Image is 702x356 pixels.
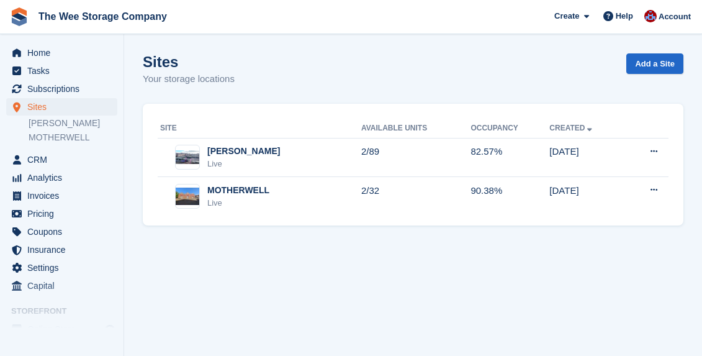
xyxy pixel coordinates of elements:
[549,177,624,216] td: [DATE]
[29,117,117,129] a: [PERSON_NAME]
[207,184,269,197] div: MOTHERWELL
[27,241,102,258] span: Insurance
[143,53,235,70] h1: Sites
[470,119,549,139] th: Occupancy
[644,10,657,22] img: Scott Ritchie
[176,150,199,164] img: Image of HAMILTON site
[27,205,102,222] span: Pricing
[207,197,269,209] div: Live
[27,80,102,98] span: Subscriptions
[626,53,683,74] a: Add a Site
[6,98,117,116] a: menu
[27,223,102,240] span: Coupons
[549,138,624,177] td: [DATE]
[27,277,102,294] span: Capital
[6,169,117,186] a: menu
[6,80,117,98] a: menu
[143,72,235,86] p: Your storage locations
[34,6,172,27] a: The Wee Storage Company
[207,145,280,158] div: [PERSON_NAME]
[361,177,470,216] td: 2/32
[29,132,117,144] a: MOTHERWELL
[6,151,117,168] a: menu
[27,259,102,276] span: Settings
[616,10,633,22] span: Help
[207,158,280,170] div: Live
[158,119,361,139] th: Site
[27,62,102,80] span: Tasks
[27,169,102,186] span: Analytics
[549,124,595,132] a: Created
[361,138,470,177] td: 2/89
[102,322,117,337] a: Preview store
[6,259,117,276] a: menu
[27,98,102,116] span: Sites
[361,119,470,139] th: Available Units
[11,305,124,317] span: Storefront
[6,62,117,80] a: menu
[6,44,117,62] a: menu
[10,7,29,26] img: stora-icon-8386f47178a22dfd0bd8f6a31ec36ba5ce8667c1dd55bd0f319d3a0aa187defe.svg
[27,321,102,338] span: Online Store
[6,187,117,204] a: menu
[554,10,579,22] span: Create
[6,223,117,240] a: menu
[470,138,549,177] td: 82.57%
[470,177,549,216] td: 90.38%
[27,151,102,168] span: CRM
[176,188,199,206] img: Image of MOTHERWELL site
[6,205,117,222] a: menu
[659,11,691,23] span: Account
[6,241,117,258] a: menu
[6,277,117,294] a: menu
[27,187,102,204] span: Invoices
[27,44,102,62] span: Home
[6,321,117,338] a: menu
